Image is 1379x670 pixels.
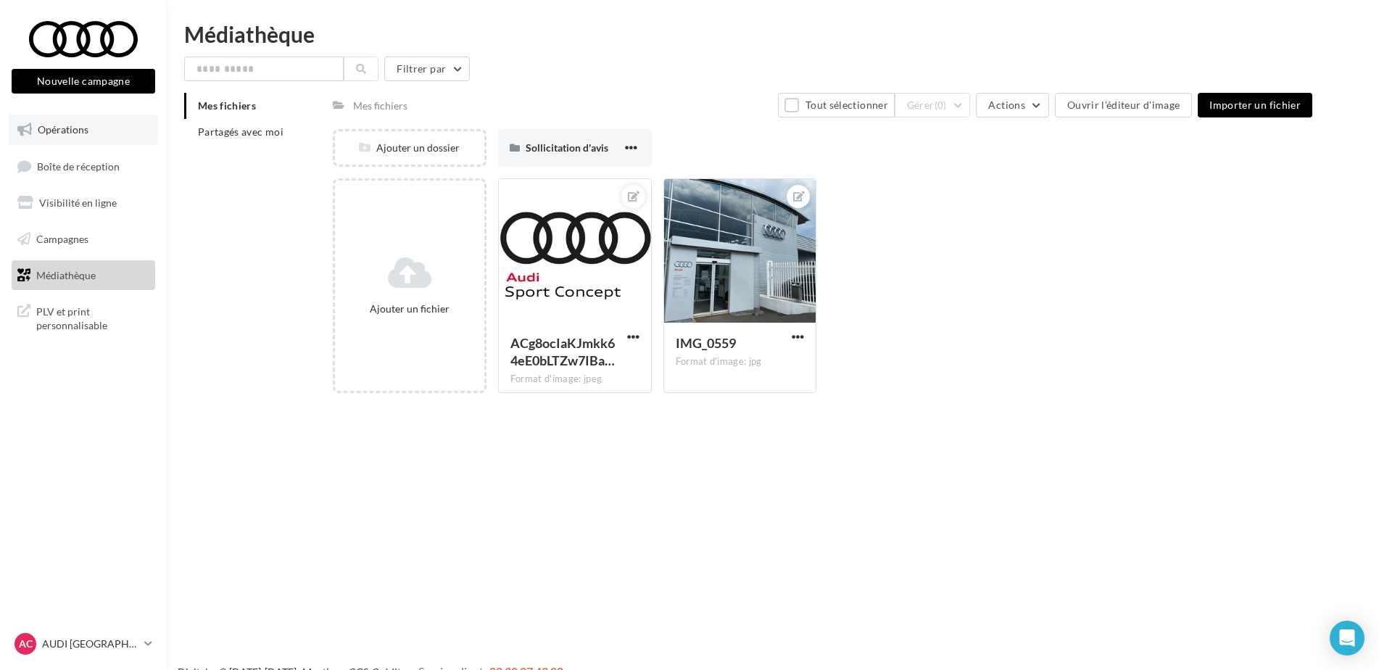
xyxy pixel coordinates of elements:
button: Importer un fichier [1198,93,1312,117]
div: Médiathèque [184,23,1362,45]
span: Sollicitation d'avis [526,141,608,154]
a: Visibilité en ligne [9,188,158,218]
a: Boîte de réception [9,151,158,182]
button: Ouvrir l'éditeur d'image [1055,93,1192,117]
span: Mes fichiers [198,99,256,112]
div: Format d'image: jpeg [510,373,639,386]
a: PLV et print personnalisable [9,296,158,339]
button: Nouvelle campagne [12,69,155,94]
a: Campagnes [9,224,158,255]
button: Gérer(0) [895,93,971,117]
span: Importer un fichier [1209,99,1301,111]
span: Visibilité en ligne [39,197,117,209]
button: Actions [976,93,1048,117]
a: Opérations [9,115,158,145]
span: Actions [988,99,1024,111]
span: Campagnes [36,233,88,245]
p: AUDI [GEOGRAPHIC_DATA] [42,637,138,651]
button: Tout sélectionner [778,93,894,117]
span: Opérations [38,123,88,136]
span: (0) [935,99,947,111]
div: Mes fichiers [353,99,407,113]
span: PLV et print personnalisable [36,302,149,333]
span: ACg8ocIaKJmkk64eE0bLTZw7IBaFENwNpuL28-yLJwzxKEu6sXlbJkgK [510,335,615,368]
span: AC [19,637,33,651]
button: Filtrer par [384,57,470,81]
span: Partagés avec moi [198,125,283,138]
a: Médiathèque [9,260,158,291]
span: IMG_0559 [676,335,736,351]
div: Format d'image: jpg [676,355,805,368]
div: Ajouter un dossier [335,141,484,155]
span: Boîte de réception [37,160,120,172]
a: AC AUDI [GEOGRAPHIC_DATA] [12,630,155,658]
span: Médiathèque [36,268,96,281]
div: Ajouter un fichier [341,302,479,316]
div: Open Intercom Messenger [1330,621,1364,655]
